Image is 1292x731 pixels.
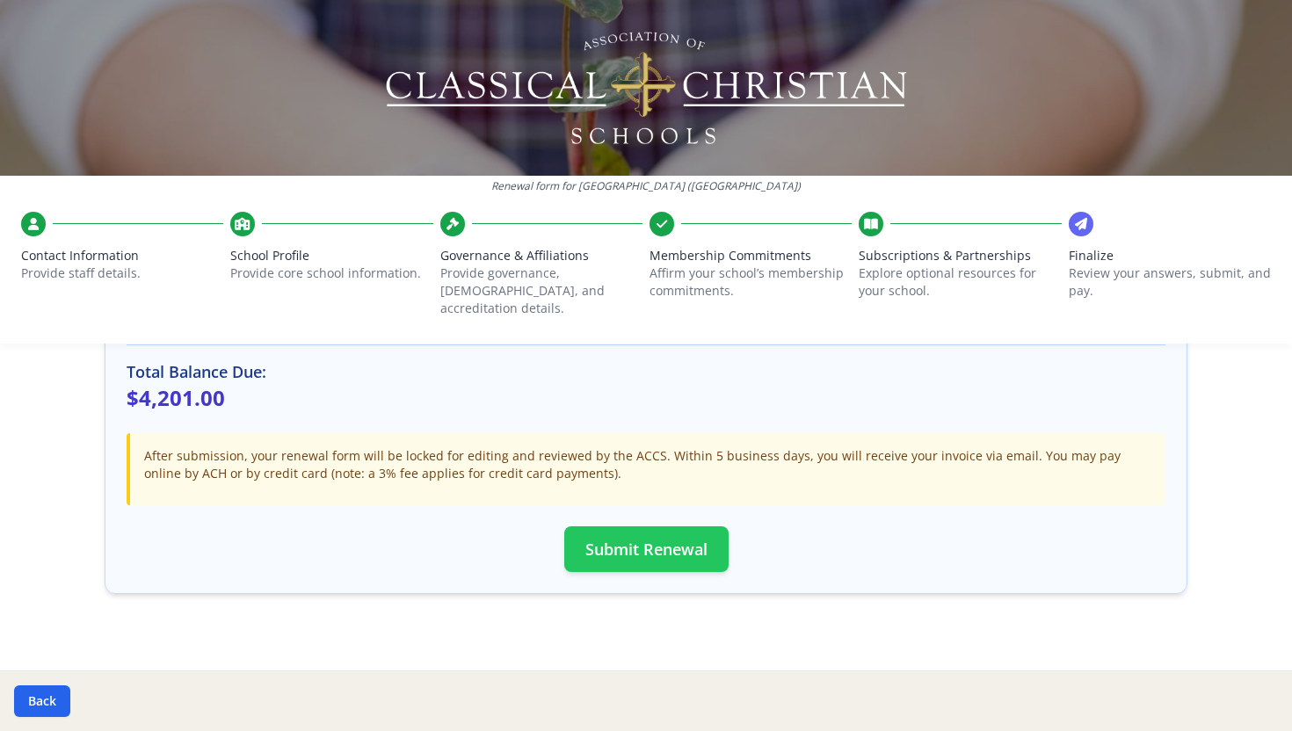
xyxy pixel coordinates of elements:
[859,247,1061,264] span: Subscriptions & Partnerships
[127,384,1165,412] p: $4,201.00
[650,247,852,264] span: Membership Commitments
[440,264,642,317] p: Provide governance, [DEMOGRAPHIC_DATA], and accreditation details.
[1069,264,1271,300] p: Review your answers, submit, and pay.
[127,359,1165,384] h3: Total Balance Due:
[383,26,910,149] img: Logo
[144,447,1151,482] p: After submission, your renewal form will be locked for editing and reviewed by the ACCS. Within 5...
[650,264,852,300] p: Affirm your school’s membership commitments.
[859,264,1061,300] p: Explore optional resources for your school.
[230,264,432,282] p: Provide core school information.
[21,264,223,282] p: Provide staff details.
[230,247,432,264] span: School Profile
[21,247,223,264] span: Contact Information
[14,685,70,717] button: Back
[1069,247,1271,264] span: Finalize
[564,526,729,572] button: Submit Renewal
[440,247,642,264] span: Governance & Affiliations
